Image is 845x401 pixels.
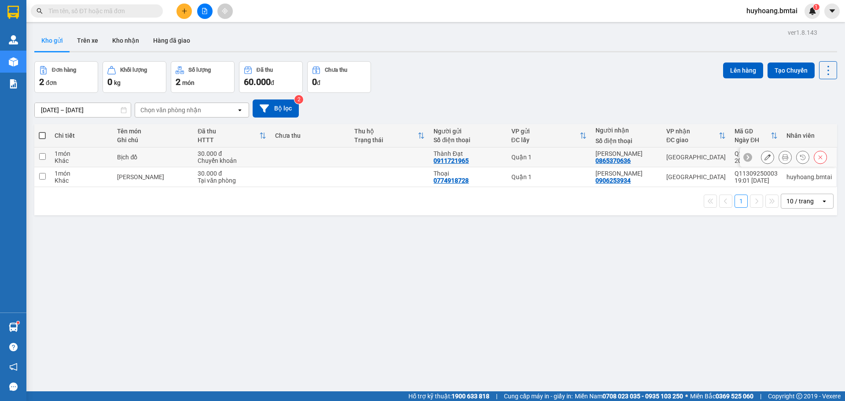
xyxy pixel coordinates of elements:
[39,77,44,87] span: 2
[434,170,502,177] div: Thoại
[9,57,18,66] img: warehouse-icon
[666,154,726,161] div: [GEOGRAPHIC_DATA]
[595,177,631,184] div: 0906253934
[222,8,228,14] span: aim
[350,124,429,147] th: Toggle SortBy
[271,79,274,86] span: đ
[55,132,108,139] div: Chi tiết
[182,79,195,86] span: món
[9,35,18,44] img: warehouse-icon
[735,177,778,184] div: 19:01 [DATE]
[690,391,753,401] span: Miền Bắc
[815,4,818,10] span: 1
[253,99,299,118] button: Bộ lọc
[176,4,192,19] button: plus
[34,30,70,51] button: Kho gửi
[9,323,18,332] img: warehouse-icon
[202,8,208,14] span: file-add
[114,79,121,86] span: kg
[723,63,763,78] button: Lên hàng
[48,6,152,16] input: Tìm tên, số ĐT hoặc mã đơn
[739,5,805,16] span: huyhoang.bmtai
[103,61,166,93] button: Khối lượng0kg
[307,61,371,93] button: Chưa thu0đ
[35,103,131,117] input: Select a date range.
[575,391,683,401] span: Miền Nam
[181,8,187,14] span: plus
[735,136,771,143] div: Ngày ĐH
[730,124,782,147] th: Toggle SortBy
[434,128,502,135] div: Người gửi
[354,136,418,143] div: Trạng thái
[716,393,753,400] strong: 0369 525 060
[666,136,719,143] div: ĐC giao
[107,77,112,87] span: 0
[55,177,108,184] div: Khác
[796,393,802,399] span: copyright
[198,136,259,143] div: HTTT
[666,173,726,180] div: [GEOGRAPHIC_DATA]
[120,67,147,73] div: Khối lượng
[117,154,189,161] div: Bịch đồ
[312,77,317,87] span: 0
[434,136,502,143] div: Số điện thoại
[197,4,213,19] button: file-add
[176,77,180,87] span: 2
[760,391,761,401] span: |
[7,6,19,19] img: logo-vxr
[239,61,303,93] button: Đã thu60.000đ
[55,157,108,164] div: Khác
[198,128,259,135] div: Đã thu
[603,393,683,400] strong: 0708 023 035 - 0935 103 250
[735,170,778,177] div: Q11309250003
[244,77,271,87] span: 60.000
[9,343,18,351] span: question-circle
[595,137,658,144] div: Số điện thoại
[257,67,273,73] div: Đã thu
[117,173,189,180] div: Hồ Sơ
[117,136,189,143] div: Ghi chú
[511,154,587,161] div: Quận 1
[217,4,233,19] button: aim
[808,7,816,15] img: icon-new-feature
[507,124,591,147] th: Toggle SortBy
[55,150,108,157] div: 1 món
[434,177,469,184] div: 0774918728
[788,28,817,37] div: ver 1.8.143
[496,391,497,401] span: |
[9,363,18,371] span: notification
[511,136,580,143] div: ĐC lấy
[140,106,201,114] div: Chọn văn phòng nhận
[813,4,819,10] sup: 1
[34,61,98,93] button: Đơn hàng2đơn
[786,132,832,139] div: Nhân viên
[595,127,658,134] div: Người nhận
[828,7,836,15] span: caret-down
[408,391,489,401] span: Hỗ trợ kỹ thuật:
[275,132,345,139] div: Chưa thu
[434,150,502,157] div: Thành Đạt
[9,79,18,88] img: solution-icon
[824,4,840,19] button: caret-down
[198,157,266,164] div: Chuyển khoản
[198,177,266,184] div: Tại văn phòng
[786,197,814,206] div: 10 / trang
[198,150,266,157] div: 30.000 đ
[105,30,146,51] button: Kho nhận
[117,128,189,135] div: Tên món
[735,195,748,208] button: 1
[595,150,658,157] div: Thu Minh
[317,79,320,86] span: đ
[17,321,19,324] sup: 1
[9,383,18,391] span: message
[434,157,469,164] div: 0911721965
[595,157,631,164] div: 0865370636
[786,173,832,180] div: huyhoang.bmtai
[70,30,105,51] button: Trên xe
[452,393,489,400] strong: 1900 633 818
[735,150,778,157] div: Q11309250005
[188,67,211,73] div: Số lượng
[55,170,108,177] div: 1 món
[735,157,778,164] div: 20:45 [DATE]
[666,128,719,135] div: VP nhận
